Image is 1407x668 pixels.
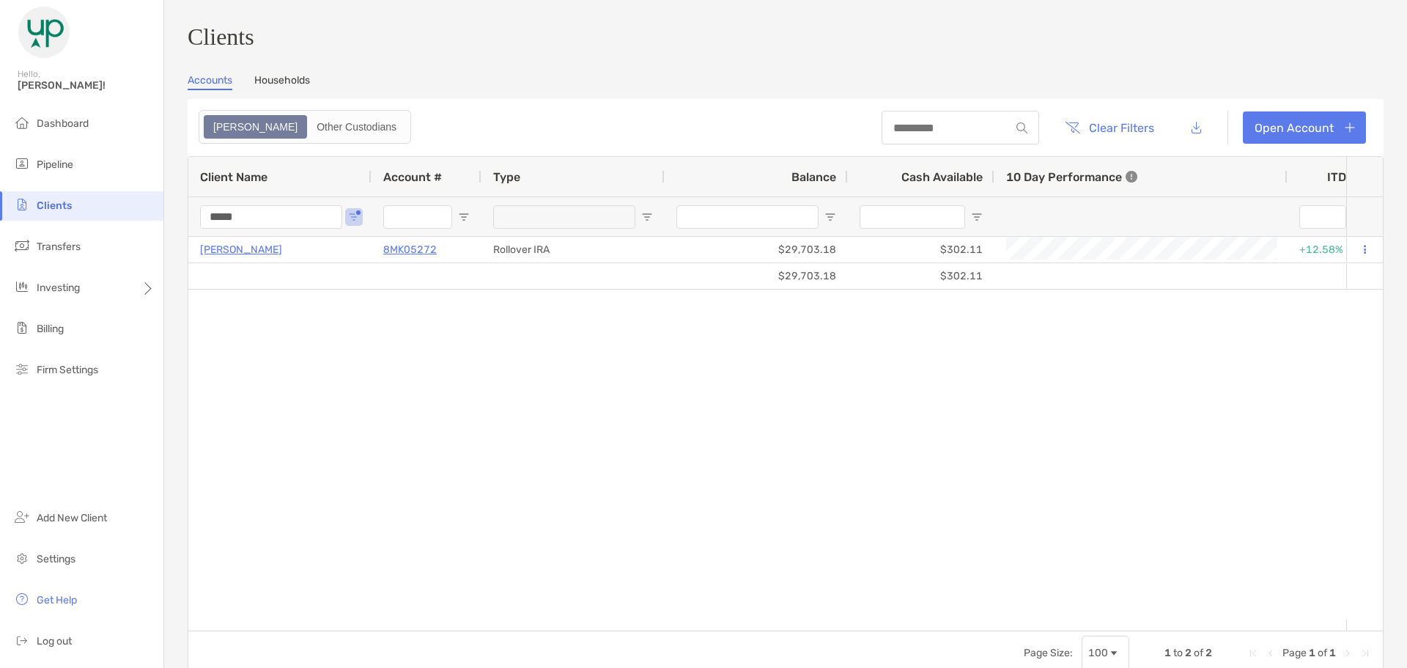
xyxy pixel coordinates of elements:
[1016,122,1027,133] img: input icon
[1342,647,1354,659] div: Next Page
[1327,170,1364,184] div: ITD
[188,23,1384,51] h3: Clients
[1247,647,1259,659] div: First Page
[1194,647,1203,659] span: of
[13,508,31,526] img: add_new_client icon
[493,170,520,184] span: Type
[309,117,405,137] div: Other Custodians
[37,158,73,171] span: Pipeline
[18,79,155,92] span: [PERSON_NAME]!
[481,237,665,263] div: Rollover IRA
[37,117,89,130] span: Dashboard
[37,364,98,376] span: Firm Settings
[199,110,411,144] div: segmented control
[641,211,653,223] button: Open Filter Menu
[18,6,70,59] img: Zoe Logo
[791,170,836,184] span: Balance
[13,114,31,131] img: dashboard icon
[665,263,848,289] div: $29,703.18
[1243,111,1366,144] a: Open Account
[37,553,75,565] span: Settings
[1054,111,1165,144] button: Clear Filters
[1185,647,1192,659] span: 2
[383,205,452,229] input: Account # Filter Input
[383,170,442,184] span: Account #
[13,360,31,378] img: firm-settings icon
[1309,647,1315,659] span: 1
[665,237,848,263] div: $29,703.18
[1006,157,1137,197] div: 10 Day Performance
[848,263,994,289] div: $302.11
[37,282,80,294] span: Investing
[1164,647,1171,659] span: 1
[458,211,470,223] button: Open Filter Menu
[1088,647,1108,659] div: 100
[254,74,310,90] a: Households
[1265,647,1277,659] div: Previous Page
[13,549,31,567] img: settings icon
[1299,238,1364,262] div: +12.58%
[971,211,983,223] button: Open Filter Menu
[13,319,31,337] img: billing icon
[13,278,31,296] img: investing icon
[13,631,31,649] img: logout icon
[37,241,81,253] span: Transfers
[37,594,77,606] span: Get Help
[37,635,72,647] span: Log out
[1299,205,1346,229] input: ITD Filter Input
[200,170,267,184] span: Client Name
[1173,647,1183,659] span: to
[1329,647,1336,659] span: 1
[37,199,72,212] span: Clients
[205,117,306,137] div: Zoe
[1205,647,1212,659] span: 2
[200,241,282,259] a: [PERSON_NAME]
[901,170,983,184] span: Cash Available
[383,241,437,259] a: 8MK05272
[848,237,994,263] div: $302.11
[676,205,819,229] input: Balance Filter Input
[1282,647,1307,659] span: Page
[188,74,232,90] a: Accounts
[824,211,836,223] button: Open Filter Menu
[13,237,31,254] img: transfers icon
[1024,647,1073,659] div: Page Size:
[1318,647,1327,659] span: of
[13,590,31,608] img: get-help icon
[37,323,64,335] span: Billing
[200,205,342,229] input: Client Name Filter Input
[13,155,31,172] img: pipeline icon
[1359,647,1371,659] div: Last Page
[348,211,360,223] button: Open Filter Menu
[860,205,965,229] input: Cash Available Filter Input
[37,512,107,524] span: Add New Client
[13,196,31,213] img: clients icon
